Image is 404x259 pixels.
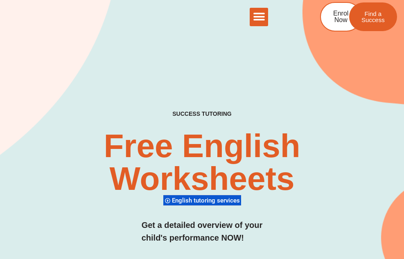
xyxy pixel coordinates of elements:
span: Enrol Now [333,10,348,23]
a: Find a Success [349,2,397,31]
span: Find a Success [361,11,385,23]
div: English tutoring services [163,195,241,206]
h2: Free English Worksheets​ [82,130,322,195]
h4: SUCCESS TUTORING​ [148,110,256,117]
h3: Get a detailed overview of your child's performance NOW! [142,219,263,244]
span: English tutoring services [172,197,242,204]
div: Menu Toggle [250,8,268,26]
a: Enrol Now [320,2,361,32]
